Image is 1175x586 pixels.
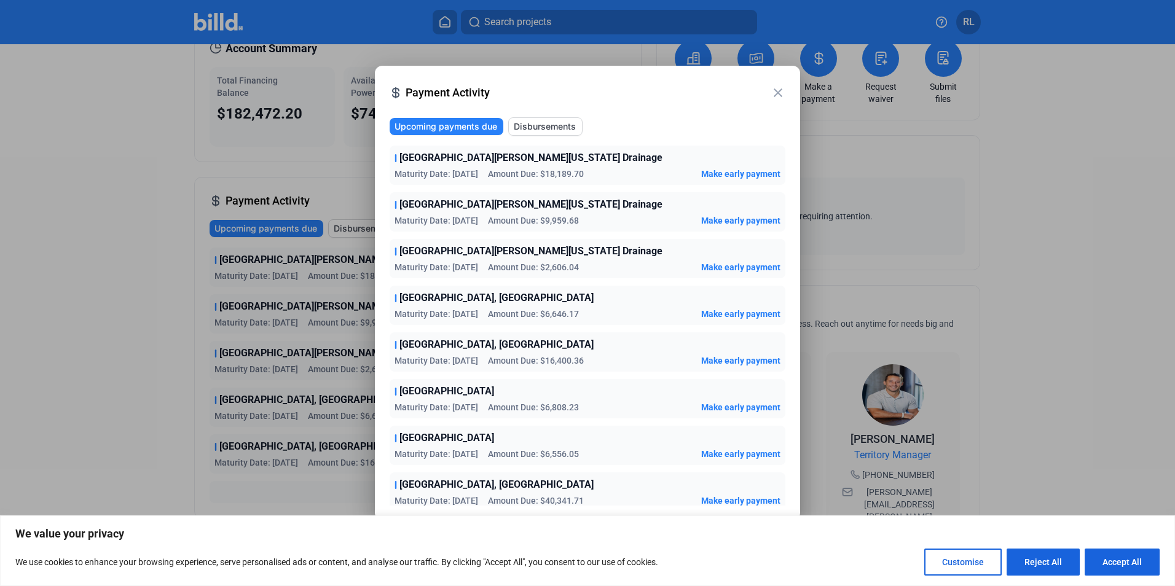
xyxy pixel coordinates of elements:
span: [GEOGRAPHIC_DATA] [399,431,494,445]
span: Disbursements [514,120,576,133]
p: We value your privacy [15,526,1160,541]
span: Amount Due: $16,400.36 [488,354,584,367]
span: Amount Due: $6,808.23 [488,401,579,413]
span: Maturity Date: [DATE] [395,168,478,180]
mat-icon: close [771,85,785,100]
span: Amount Due: $40,341.71 [488,494,584,507]
span: Maturity Date: [DATE] [395,261,478,273]
span: Payment Activity [406,84,771,101]
span: [GEOGRAPHIC_DATA][PERSON_NAME][US_STATE] Drainage [399,244,662,259]
button: Customise [924,549,1002,576]
span: Maturity Date: [DATE] [395,354,478,367]
button: Make early payment [701,401,780,413]
button: Make early payment [701,494,780,507]
span: Amount Due: $6,556.05 [488,448,579,460]
span: [GEOGRAPHIC_DATA][PERSON_NAME][US_STATE] Drainage [399,150,662,165]
button: Accept All [1085,549,1160,576]
span: Maturity Date: [DATE] [395,308,478,320]
span: Amount Due: $2,606.04 [488,261,579,273]
span: Maturity Date: [DATE] [395,214,478,227]
p: We use cookies to enhance your browsing experience, serve personalised ads or content, and analys... [15,555,658,569]
span: [GEOGRAPHIC_DATA], [GEOGRAPHIC_DATA] [399,291,594,305]
button: Make early payment [701,168,780,180]
button: Upcoming payments due [390,118,503,135]
span: Amount Due: $9,959.68 [488,214,579,227]
button: Disbursements [508,117,583,136]
button: Reject All [1007,549,1080,576]
button: Make early payment [701,354,780,367]
span: Maturity Date: [DATE] [395,401,478,413]
span: [GEOGRAPHIC_DATA][PERSON_NAME][US_STATE] Drainage [399,197,662,212]
button: Make early payment [701,214,780,227]
span: [GEOGRAPHIC_DATA], [GEOGRAPHIC_DATA] [399,477,594,492]
button: Make early payment [701,261,780,273]
span: [GEOGRAPHIC_DATA] [399,384,494,399]
span: Upcoming payments due [395,120,497,133]
span: Maturity Date: [DATE] [395,494,478,507]
span: [GEOGRAPHIC_DATA], [GEOGRAPHIC_DATA] [399,337,594,352]
button: Make early payment [701,448,780,460]
span: Amount Due: $18,189.70 [488,168,584,180]
button: Make early payment [701,308,780,320]
span: Maturity Date: [DATE] [395,448,478,460]
span: Amount Due: $6,646.17 [488,308,579,320]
